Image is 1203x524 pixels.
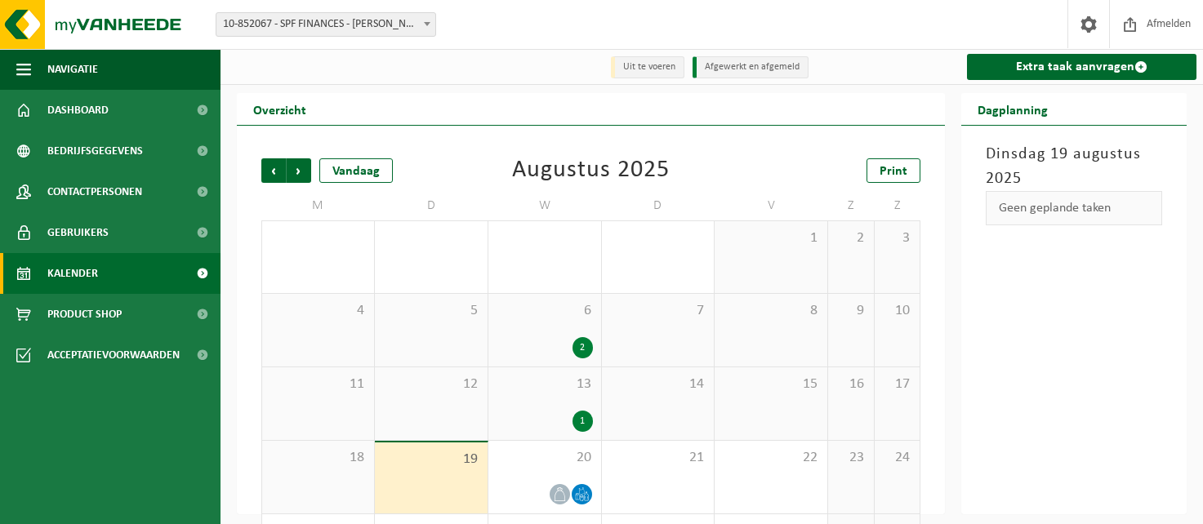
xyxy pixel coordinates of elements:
[488,191,602,220] td: W
[497,302,593,320] span: 6
[261,158,286,183] span: Vorige
[715,191,828,220] td: V
[602,191,715,220] td: D
[216,12,436,37] span: 10-852067 - SPF FINANCES - HUY 4 - HUY
[287,158,311,183] span: Volgende
[47,335,180,375] span: Acceptatievoorwaarden
[216,13,435,36] span: 10-852067 - SPF FINANCES - HUY 4 - HUY
[883,449,912,467] span: 24
[828,191,875,220] td: Z
[237,93,323,125] h2: Overzicht
[319,158,393,183] div: Vandaag
[693,56,809,78] li: Afgewerkt en afgemeld
[986,191,1162,225] div: Geen geplande taken
[836,375,866,393] span: 16
[47,212,109,253] span: Gebruikers
[961,93,1064,125] h2: Dagplanning
[573,411,593,432] div: 1
[986,142,1162,191] h3: Dinsdag 19 augustus 2025
[836,449,866,467] span: 23
[47,90,109,131] span: Dashboard
[261,191,375,220] td: M
[47,294,122,335] span: Product Shop
[883,375,912,393] span: 17
[383,451,479,468] span: 19
[497,449,593,467] span: 20
[836,302,866,320] span: 9
[723,302,819,320] span: 8
[883,302,912,320] span: 10
[610,449,706,467] span: 21
[880,165,907,178] span: Print
[270,375,366,393] span: 11
[497,375,593,393] span: 13
[610,302,706,320] span: 7
[836,229,866,247] span: 2
[270,449,366,467] span: 18
[723,375,819,393] span: 15
[47,171,142,212] span: Contactpersonen
[270,302,366,320] span: 4
[47,49,98,90] span: Navigatie
[573,337,593,358] div: 2
[512,158,670,183] div: Augustus 2025
[967,54,1196,80] a: Extra taak aanvragen
[883,229,912,247] span: 3
[47,253,98,294] span: Kalender
[723,449,819,467] span: 22
[47,131,143,171] span: Bedrijfsgegevens
[375,191,488,220] td: D
[611,56,684,78] li: Uit te voeren
[723,229,819,247] span: 1
[875,191,921,220] td: Z
[867,158,920,183] a: Print
[610,375,706,393] span: 14
[383,302,479,320] span: 5
[383,375,479,393] span: 12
